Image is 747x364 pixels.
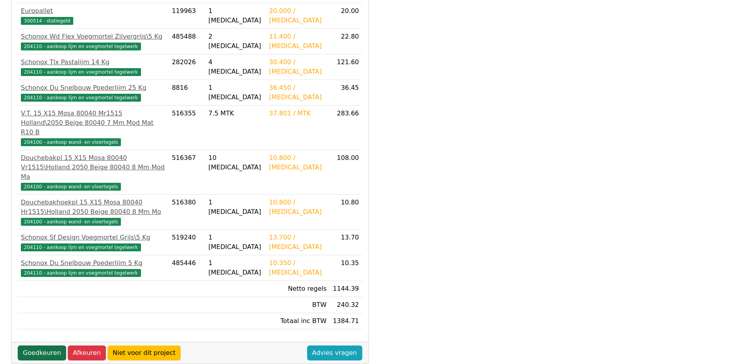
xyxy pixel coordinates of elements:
[68,345,106,360] a: Afkeuren
[269,153,326,172] div: 10.800 / [MEDICAL_DATA]
[21,153,165,191] a: Douchebakpl 15 X15 Mosa 80040 Vr1515\Holland 2050 Beige 80040 8 Mm Mod Ma204100 - aankoop wand- e...
[21,243,141,251] span: 204110 - aankoop lijm en voegmortel tegelwerk
[21,43,141,50] span: 204110 - aankoop lijm en voegmortel tegelwerk
[330,150,362,195] td: 108.00
[330,230,362,255] td: 13.70
[108,345,181,360] a: Niet voor dit project
[307,345,362,360] a: Advies vragen
[208,198,263,217] div: 1 [MEDICAL_DATA]
[269,109,326,118] div: 37.801 / MTK
[169,3,205,29] td: 119963
[266,281,330,297] td: Netto regels
[21,58,165,67] div: Schonox Tlx Pastalijm 14 Kg
[21,258,165,268] div: Schonox Du Snelbouw Poederlijm 5 Kg
[269,32,326,51] div: 11.400 / [MEDICAL_DATA]
[208,32,263,51] div: 2 [MEDICAL_DATA]
[266,313,330,329] td: Totaal inc BTW
[21,269,141,277] span: 204110 - aankoop lijm en voegmortel tegelwerk
[21,138,121,146] span: 204100 - aankoop wand- en vloertegels
[169,230,205,255] td: 519240
[21,218,121,226] span: 204100 - aankoop wand- en vloertegels
[266,297,330,313] td: BTW
[269,198,326,217] div: 10.800 / [MEDICAL_DATA]
[21,6,165,16] div: Europallet
[269,258,326,277] div: 10.350 / [MEDICAL_DATA]
[21,183,121,191] span: 204100 - aankoop wand- en vloertegels
[208,258,263,277] div: 1 [MEDICAL_DATA]
[330,54,362,80] td: 121.60
[169,255,205,281] td: 485446
[330,297,362,313] td: 240.32
[169,106,205,150] td: 516355
[21,68,141,76] span: 204110 - aankoop lijm en voegmortel tegelwerk
[330,281,362,297] td: 1144.39
[18,345,66,360] a: Goedkeuren
[208,153,263,172] div: 10 [MEDICAL_DATA]
[21,233,165,252] a: Schonox Sf Design Voegmortel Grijs\5 Kg204110 - aankoop lijm en voegmortel tegelwerk
[330,195,362,230] td: 10.80
[269,233,326,252] div: 13.700 / [MEDICAL_DATA]
[330,3,362,29] td: 20.00
[21,17,73,25] span: 300514 - statiegeld
[21,58,165,76] a: Schonox Tlx Pastalijm 14 Kg204110 - aankoop lijm en voegmortel tegelwerk
[208,109,263,118] div: 7.5 MTK
[330,29,362,54] td: 22.80
[21,94,141,102] span: 204110 - aankoop lijm en voegmortel tegelwerk
[208,6,263,25] div: 1 [MEDICAL_DATA]
[330,106,362,150] td: 283.66
[169,54,205,80] td: 282026
[169,195,205,230] td: 516380
[21,83,165,102] a: Schonox Du Snelbouw Poederlijm 25 Kg204110 - aankoop lijm en voegmortel tegelwerk
[21,32,165,51] a: Schonox Wd Flex Voegmortel Zilvergrijs\5 Kg204110 - aankoop lijm en voegmortel tegelwerk
[21,258,165,277] a: Schonox Du Snelbouw Poederlijm 5 Kg204110 - aankoop lijm en voegmortel tegelwerk
[330,313,362,329] td: 1384.71
[269,83,326,102] div: 36.450 / [MEDICAL_DATA]
[21,6,165,25] a: Europallet300514 - statiegeld
[21,233,165,242] div: Schonox Sf Design Voegmortel Grijs\5 Kg
[208,233,263,252] div: 1 [MEDICAL_DATA]
[21,153,165,182] div: Douchebakpl 15 X15 Mosa 80040 Vr1515\Holland 2050 Beige 80040 8 Mm Mod Ma
[330,255,362,281] td: 10.35
[169,150,205,195] td: 516367
[21,83,165,93] div: Schonox Du Snelbouw Poederlijm 25 Kg
[169,80,205,106] td: 8816
[21,109,165,137] div: V.T. 15 X15 Mosa 80040 Mr1515 Holland\2050 Beige 80040 7 Mm Mod Mat R10 B
[269,6,326,25] div: 20.000 / [MEDICAL_DATA]
[208,58,263,76] div: 4 [MEDICAL_DATA]
[21,198,165,217] div: Douchebakhoekpl 15 X15 Mosa 80040 Hr1515\Holland 2050 Beige 80040 8 Mm Mo
[330,80,362,106] td: 36.45
[269,58,326,76] div: 30.400 / [MEDICAL_DATA]
[21,198,165,226] a: Douchebakhoekpl 15 X15 Mosa 80040 Hr1515\Holland 2050 Beige 80040 8 Mm Mo204100 - aankoop wand- e...
[208,83,263,102] div: 1 [MEDICAL_DATA]
[169,29,205,54] td: 485488
[21,32,165,41] div: Schonox Wd Flex Voegmortel Zilvergrijs\5 Kg
[21,109,165,147] a: V.T. 15 X15 Mosa 80040 Mr1515 Holland\2050 Beige 80040 7 Mm Mod Mat R10 B204100 - aankoop wand- e...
